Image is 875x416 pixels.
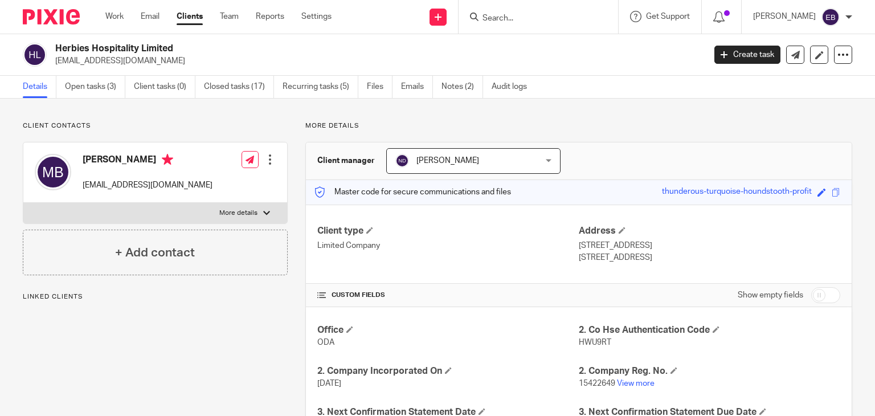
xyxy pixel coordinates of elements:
[753,11,816,22] p: [PERSON_NAME]
[579,240,840,251] p: [STREET_ADDRESS]
[579,338,611,346] span: HWU9RT
[395,154,409,168] img: svg%3E
[23,9,80,25] img: Pixie
[441,76,483,98] a: Notes (2)
[141,11,160,22] a: Email
[204,76,274,98] a: Closed tasks (17)
[283,76,358,98] a: Recurring tasks (5)
[579,225,840,237] h4: Address
[401,76,433,98] a: Emails
[55,43,569,55] h2: Herbies Hospitality Limited
[714,46,780,64] a: Create task
[35,154,71,190] img: svg%3E
[115,244,195,262] h4: + Add contact
[105,11,124,22] a: Work
[317,155,375,166] h3: Client manager
[579,365,840,377] h4: 2. Company Reg. No.
[317,338,334,346] span: ODA
[314,186,511,198] p: Master code for secure communications and files
[821,8,840,26] img: svg%3E
[23,121,288,130] p: Client contacts
[55,55,697,67] p: [EMAIL_ADDRESS][DOMAIN_NAME]
[317,380,341,388] span: [DATE]
[317,365,579,377] h4: 2. Company Incorporated On
[646,13,690,21] span: Get Support
[83,180,212,191] p: [EMAIL_ADDRESS][DOMAIN_NAME]
[662,186,812,199] div: thunderous-turquoise-houndstooth-profit
[317,240,579,251] p: Limited Company
[219,209,257,218] p: More details
[492,76,535,98] a: Audit logs
[317,291,579,300] h4: CUSTOM FIELDS
[220,11,239,22] a: Team
[301,11,332,22] a: Settings
[23,43,47,67] img: svg%3E
[23,76,56,98] a: Details
[256,11,284,22] a: Reports
[162,154,173,165] i: Primary
[738,289,803,301] label: Show empty fields
[23,292,288,301] p: Linked clients
[317,324,579,336] h4: Office
[579,380,615,388] span: 15422649
[617,380,655,388] a: View more
[134,76,195,98] a: Client tasks (0)
[367,76,392,98] a: Files
[305,121,852,130] p: More details
[317,225,579,237] h4: Client type
[416,157,479,165] span: [PERSON_NAME]
[481,14,584,24] input: Search
[177,11,203,22] a: Clients
[83,154,212,168] h4: [PERSON_NAME]
[65,76,125,98] a: Open tasks (3)
[579,324,840,336] h4: 2. Co Hse Authentication Code
[579,252,840,263] p: [STREET_ADDRESS]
